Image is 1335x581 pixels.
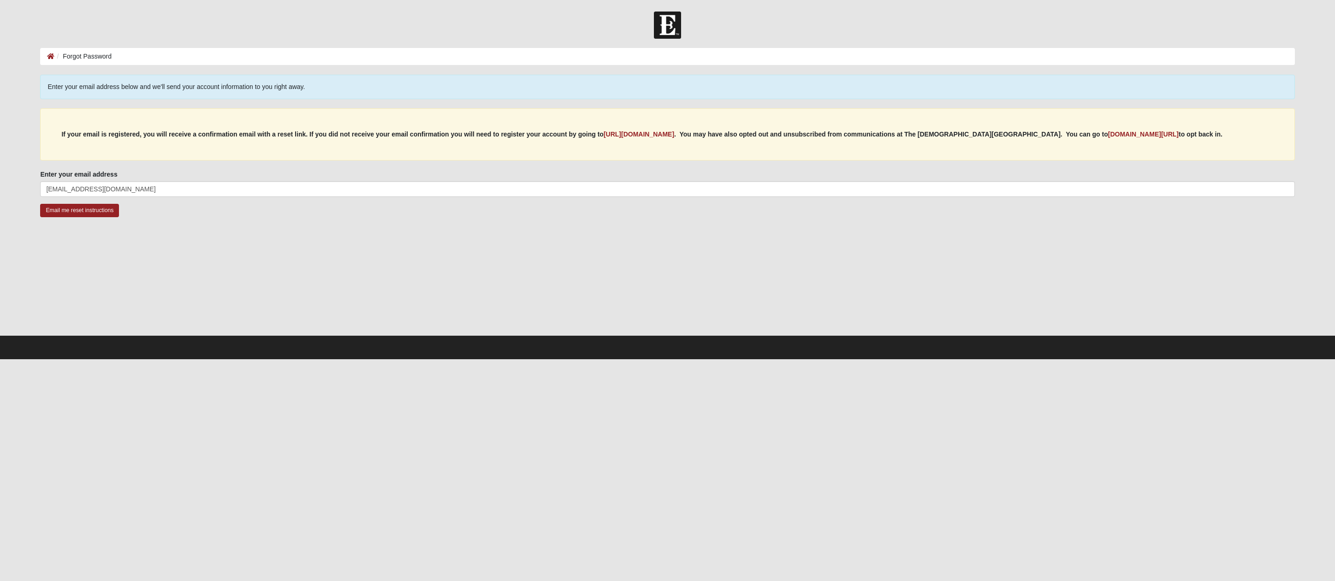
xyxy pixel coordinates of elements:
li: Forgot Password [54,52,112,61]
input: Email me reset instructions [40,204,119,217]
label: Enter your email address [40,170,117,179]
img: Church of Eleven22 Logo [654,12,681,39]
p: If your email is registered, you will receive a confirmation email with a reset link. If you did ... [61,130,1273,139]
a: [DOMAIN_NAME][URL] [1108,130,1179,138]
div: Enter your email address below and we'll send your account information to you right away. [40,75,1294,99]
a: [URL][DOMAIN_NAME] [604,130,674,138]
